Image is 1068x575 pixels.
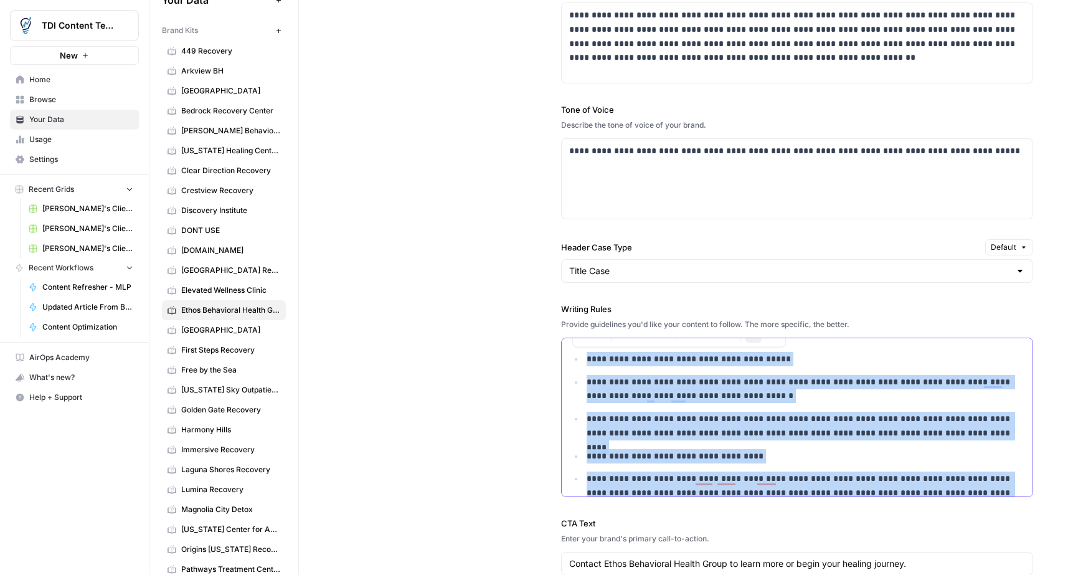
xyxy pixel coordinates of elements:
[162,141,286,161] a: [US_STATE] Healing Centers
[561,241,980,254] label: Header Case Type
[10,46,139,65] button: New
[181,484,280,495] span: Lumina Recovery
[29,262,93,273] span: Recent Workflows
[29,114,133,125] span: Your Data
[561,103,1033,116] label: Tone of Voice
[162,201,286,221] a: Discovery Institute
[10,110,139,130] a: Your Data
[29,74,133,85] span: Home
[162,25,198,36] span: Brand Kits
[181,105,280,116] span: Bedrock Recovery Center
[991,242,1016,253] span: Default
[42,321,133,333] span: Content Optimization
[29,94,133,105] span: Browse
[162,221,286,240] a: DONT USE
[569,265,1010,277] input: Title Case
[181,364,280,376] span: Free by the Sea
[181,564,280,575] span: Pathways Treatment Center
[29,392,133,403] span: Help + Support
[162,280,286,300] a: Elevated Wellness Clinic
[561,303,1033,315] label: Writing Rules
[561,319,1033,330] div: Provide guidelines you'd like your content to follow. The more specific, the better.
[181,384,280,396] span: [US_STATE] Sky Outpatient Detox
[181,305,280,316] span: Ethos Behavioral Health Group
[162,480,286,500] a: Lumina Recovery
[181,85,280,97] span: [GEOGRAPHIC_DATA]
[181,65,280,77] span: Arkview BH
[10,368,139,387] button: What's new?
[23,239,139,259] a: [PERSON_NAME]'s Clients - New Content
[181,504,280,515] span: Magnolia City Detox
[561,533,1033,544] div: Enter your brand's primary call-to-action.
[181,125,280,136] span: [PERSON_NAME] Behavioral Health
[162,300,286,320] a: Ethos Behavioral Health Group
[162,81,286,101] a: [GEOGRAPHIC_DATA]
[181,205,280,216] span: Discovery Institute
[162,320,286,340] a: [GEOGRAPHIC_DATA]
[23,297,139,317] a: Updated Article From Brief
[162,340,286,360] a: First Steps Recovery
[60,49,78,62] span: New
[181,444,280,455] span: Immersive Recovery
[162,181,286,201] a: Crestview Recovery
[162,240,286,260] a: [DOMAIN_NAME]
[561,120,1033,131] div: Describe the tone of voice of your brand.
[42,19,117,32] span: TDI Content Team
[162,520,286,539] a: [US_STATE] Center for Adolescent Wellness
[42,302,133,313] span: Updated Article From Brief
[162,400,286,420] a: Golden Gate Recovery
[181,245,280,256] span: [DOMAIN_NAME]
[162,380,286,400] a: [US_STATE] Sky Outpatient Detox
[181,45,280,57] span: 449 Recovery
[29,184,74,195] span: Recent Grids
[42,282,133,293] span: Content Refresher - MLP
[10,90,139,110] a: Browse
[162,41,286,61] a: 449 Recovery
[10,180,139,199] button: Recent Grids
[181,464,280,475] span: Laguna Shores Recovery
[181,285,280,296] span: Elevated Wellness Clinic
[181,185,280,196] span: Crestview Recovery
[23,219,139,239] a: [PERSON_NAME]'s Clients - New Content
[29,154,133,165] span: Settings
[181,544,280,555] span: Origins [US_STATE] Recovery
[10,259,139,277] button: Recent Workflows
[162,539,286,559] a: Origins [US_STATE] Recovery
[562,338,1033,533] div: To enrich screen reader interactions, please activate Accessibility in Grammarly extension settings
[14,14,37,37] img: TDI Content Team Logo
[23,277,139,297] a: Content Refresher - MLP
[181,265,280,276] span: [GEOGRAPHIC_DATA] Recovery
[42,203,133,214] span: [PERSON_NAME]'s Clients - Optimizing Content
[561,517,1033,530] label: CTA Text
[181,165,280,176] span: Clear Direction Recovery
[181,225,280,236] span: DONT USE
[10,70,139,90] a: Home
[10,10,139,41] button: Workspace: TDI Content Team
[10,387,139,407] button: Help + Support
[181,524,280,535] span: [US_STATE] Center for Adolescent Wellness
[162,420,286,440] a: Harmony Hills
[162,260,286,280] a: [GEOGRAPHIC_DATA] Recovery
[181,404,280,416] span: Golden Gate Recovery
[181,424,280,435] span: Harmony Hills
[181,145,280,156] span: [US_STATE] Healing Centers
[162,61,286,81] a: Arkview BH
[10,130,139,150] a: Usage
[10,348,139,368] a: AirOps Academy
[162,500,286,520] a: Magnolia City Detox
[181,325,280,336] span: [GEOGRAPHIC_DATA]
[29,134,133,145] span: Usage
[569,558,1025,570] input: Gear up and get in the game with Sunday Soccer!
[162,440,286,460] a: Immersive Recovery
[162,121,286,141] a: [PERSON_NAME] Behavioral Health
[42,223,133,234] span: [PERSON_NAME]'s Clients - New Content
[181,345,280,356] span: First Steps Recovery
[162,101,286,121] a: Bedrock Recovery Center
[985,239,1033,255] button: Default
[162,161,286,181] a: Clear Direction Recovery
[23,317,139,337] a: Content Optimization
[162,460,286,480] a: Laguna Shores Recovery
[10,150,139,169] a: Settings
[23,199,139,219] a: [PERSON_NAME]'s Clients - Optimizing Content
[42,243,133,254] span: [PERSON_NAME]'s Clients - New Content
